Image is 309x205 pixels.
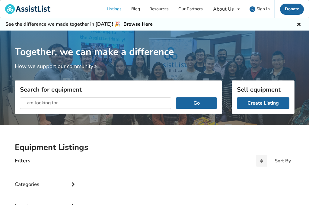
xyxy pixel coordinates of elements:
a: user icon Sign In [245,0,275,18]
input: I am looking for... [20,97,171,109]
a: Create Listing [237,97,289,109]
div: Categories [15,169,78,190]
a: Blog [126,0,145,18]
a: How we support our community [15,63,99,70]
span: Sign In [256,6,270,12]
h2: Equipment Listings [15,142,295,153]
img: user icon [250,6,255,12]
a: Resources [145,0,174,18]
a: Listings [102,0,127,18]
a: Browse Here [123,21,153,28]
a: Donate [280,4,304,15]
div: Sort By [275,158,291,163]
button: Go [176,97,217,109]
h3: Search for equipment [20,86,217,93]
h5: See the difference we made together in [DATE]! 🎉 [5,21,153,28]
h3: Sell equipment [237,86,289,93]
h4: Filters [15,157,30,164]
a: Our Partners [174,0,208,18]
h1: Together, we can make a difference [15,31,295,58]
div: About Us [213,7,234,11]
img: assistlist-logo [5,4,50,14]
